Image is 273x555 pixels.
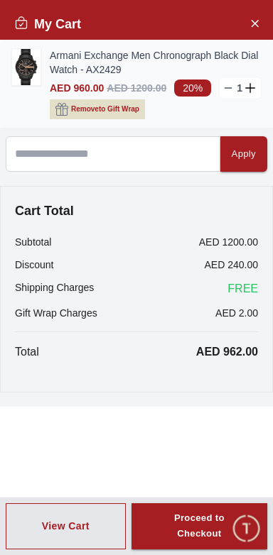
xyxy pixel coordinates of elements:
span: FREE [227,280,258,297]
div: View Cart [42,519,90,533]
div: Proceed to Checkout [157,510,242,543]
p: Shipping Charges [15,280,94,297]
button: Proceed to Checkout [132,503,267,550]
p: AED 2.00 [215,306,258,320]
p: Gift Wrap Charges [15,306,97,320]
span: Remove to Gift Wrap [71,102,139,116]
div: Apply [232,146,256,163]
span: 20% [174,79,211,97]
span: AED 960.00 [50,82,104,94]
h4: Cart Total [15,201,258,221]
img: ... [12,49,41,85]
a: Armani Exchange Men Chronograph Black Dial Watch - AX2429 [50,48,262,77]
span: AED 1200.00 [107,82,166,94]
button: View Cart [6,503,126,550]
p: AED 1200.00 [199,235,258,249]
p: Subtotal [15,235,51,249]
p: 1 [234,81,245,95]
button: Apply [220,136,267,172]
p: AED 240.00 [205,258,259,272]
button: Close Account [243,11,266,34]
p: Total [15,344,39,361]
h2: My Cart [14,14,81,34]
button: Removeto Gift Wrap [50,99,145,119]
div: Chat Widget [231,513,262,544]
p: AED 962.00 [196,344,258,361]
p: Discount [15,258,53,272]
